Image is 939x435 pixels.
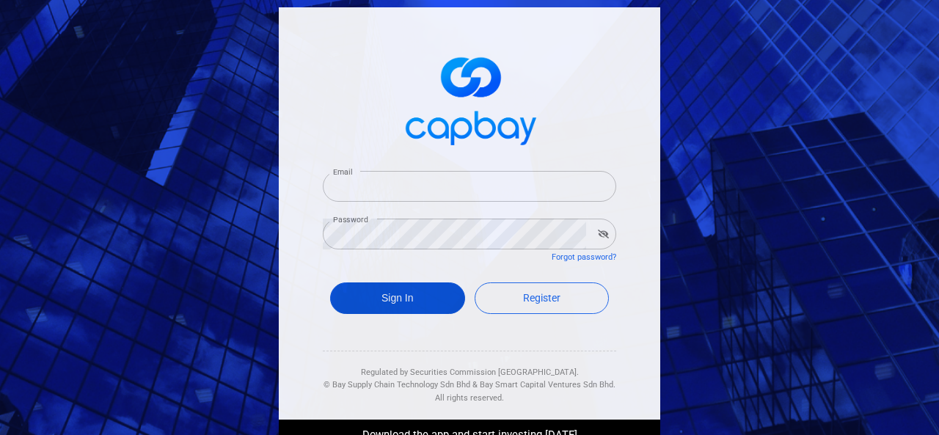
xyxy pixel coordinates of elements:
label: Password [333,214,368,225]
span: Bay Smart Capital Ventures Sdn Bhd. [480,380,615,390]
a: Register [475,282,610,314]
a: Forgot password? [552,252,616,262]
label: Email [333,167,352,178]
button: Sign In [330,282,465,314]
div: Regulated by Securities Commission [GEOGRAPHIC_DATA]. & All rights reserved. [323,351,616,405]
span: © Bay Supply Chain Technology Sdn Bhd [324,380,470,390]
img: logo [396,44,543,153]
span: Register [523,292,560,304]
